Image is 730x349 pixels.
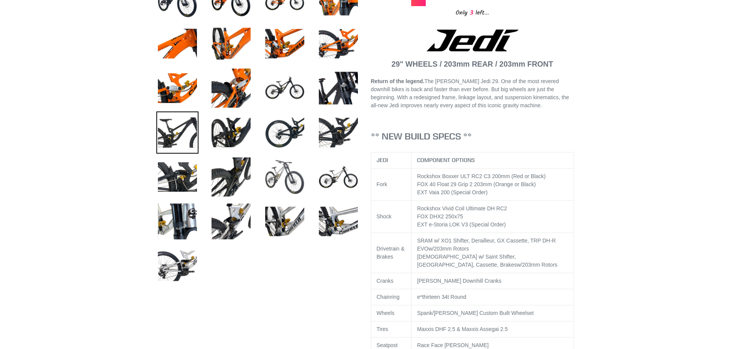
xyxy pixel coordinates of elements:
img: Load image into Gallery viewer, JEDI 29 - Complete Bike [264,156,306,198]
td: Drivetrain & Brakes [371,233,412,273]
img: Load image into Gallery viewer, JEDI 29 - Complete Bike [264,111,306,154]
td: e*thirteen 34t Round [412,289,574,305]
td: Chainring [371,289,412,305]
span: EXT Vaia 200 (Special Order) [417,189,487,195]
td: [PERSON_NAME] Downhill Cranks [412,273,574,289]
img: Load image into Gallery viewer, JEDI 29 - Complete Bike [210,156,252,198]
td: Tires [371,321,412,338]
h3: ** NEW BUILD SPECS ** [371,131,574,142]
img: Load image into Gallery viewer, JEDI 29 - Complete Bike [210,67,252,109]
img: Jedi Logo [427,29,518,51]
img: Load image into Gallery viewer, JEDI 29 - Complete Bike [156,200,198,242]
span: TRP DH-R EVO [417,238,556,252]
img: Load image into Gallery viewer, JEDI 29 - Complete Bike [317,156,359,198]
td: Wheels [371,305,412,321]
p: The [PERSON_NAME] Jedi 29. One of the most revered downhill bikes is back and faster than ever be... [371,77,574,110]
img: Load image into Gallery viewer, JEDI 29 - Complete Bike [156,245,198,287]
th: JEDI [371,152,412,169]
span: Spank/[PERSON_NAME] Custom Built Wheelset [417,310,533,316]
img: Load image into Gallery viewer, JEDI 29 - Complete Bike [156,67,198,109]
th: COMPONENT OPTIONS [412,152,574,169]
td: Fork [371,169,412,201]
img: Load image into Gallery viewer, JEDI 29 - Complete Bike [264,67,306,109]
td: Maxxis DHF 2.5 & Maxxis Assegai 2.5 [412,321,574,338]
span: Rockshox Boxxer ULT RC2 C3 200mm (Red or Black) [417,173,546,179]
img: Load image into Gallery viewer, JEDI 29 - Complete Bike [317,111,359,154]
img: Load image into Gallery viewer, JEDI 29 - Complete Bike [317,23,359,65]
img: Load image into Gallery viewer, JEDI 29 - Complete Bike [210,200,252,242]
div: SRAM w/ XO1 Shifter, Derailleur, GX Cassette, w/203mm Rotors [417,237,568,253]
td: Cranks [371,273,412,289]
span: FOX 40 Float 29 Grip 2 203mm (Orange or Black) [417,181,536,187]
img: Load image into Gallery viewer, JEDI 29 - Complete Bike [210,23,252,65]
span: EXT e-Storia LOK V3 (Special Order) [417,221,506,228]
img: Load image into Gallery viewer, JEDI 29 - Complete Bike [156,111,198,154]
img: Load image into Gallery viewer, JEDI 29 - Complete Bike [156,156,198,198]
img: Load image into Gallery viewer, JEDI 29 - Complete Bike [317,67,359,109]
span: 3 [468,8,476,18]
img: Load image into Gallery viewer, JEDI 29 - Complete Bike [264,23,306,65]
img: Load image into Gallery viewer, JEDI 29 - Complete Bike [317,200,359,242]
td: Shock [371,201,412,233]
img: Load image into Gallery viewer, JEDI 29 - Complete Bike [156,23,198,65]
strong: Return of the legend. [371,78,425,84]
span: Rockshox Vivid Coil Ultimate DH RC2 [417,205,507,211]
div: Only left... [411,6,534,18]
img: Load image into Gallery viewer, JEDI 29 - Complete Bike [210,111,252,154]
strong: 29" WHEELS / 203mm REAR / 203mm FRONT [392,60,553,68]
div: [DEMOGRAPHIC_DATA] w/ Saint Shifter, [GEOGRAPHIC_DATA], Cassette, Brakes w/203mm Rotors [417,253,568,269]
img: Load image into Gallery viewer, JEDI 29 - Complete Bike [264,200,306,242]
span: FOX DHX2 250x75 [417,213,463,220]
